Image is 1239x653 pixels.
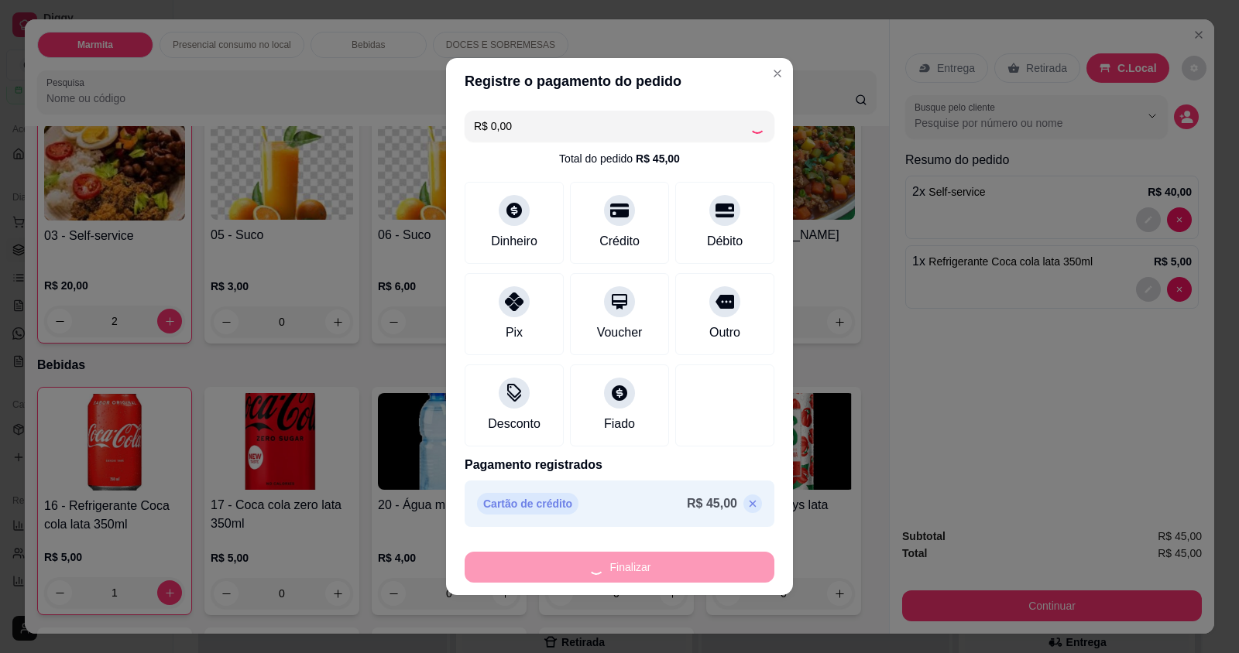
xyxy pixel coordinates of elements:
div: Débito [707,232,743,251]
div: Total do pedido [559,151,680,166]
p: R$ 45,00 [687,494,737,513]
p: Pagamento registrados [465,456,774,474]
div: Pix [506,323,523,342]
div: R$ 45,00 [636,151,680,166]
p: Cartão de crédito [477,493,578,515]
div: Voucher [597,323,643,342]
div: Desconto [488,415,541,433]
div: Fiado [604,415,635,433]
input: Ex.: hambúrguer de cordeiro [474,111,750,142]
div: Loading [750,118,765,134]
div: Dinheiro [491,232,537,251]
button: Close [765,61,790,86]
div: Crédito [599,232,640,251]
div: Outro [709,323,740,342]
header: Registre o pagamento do pedido [446,58,793,104]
